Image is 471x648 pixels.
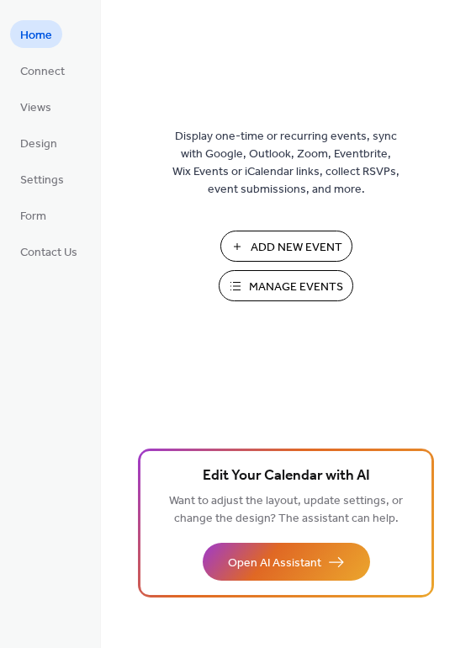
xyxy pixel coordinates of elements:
span: Design [20,135,57,153]
span: Connect [20,63,65,81]
a: Form [10,201,56,229]
a: Home [10,20,62,48]
span: Edit Your Calendar with AI [203,465,370,488]
span: Manage Events [249,279,343,296]
span: Want to adjust the layout, update settings, or change the design? The assistant can help. [169,490,403,530]
span: Views [20,99,51,117]
a: Connect [10,56,75,84]
a: Settings [10,165,74,193]
button: Manage Events [219,270,353,301]
span: Contact Us [20,244,77,262]
span: Display one-time or recurring events, sync with Google, Outlook, Zoom, Eventbrite, Wix Events or ... [172,128,400,199]
span: Settings [20,172,64,189]
a: Views [10,93,61,120]
span: Open AI Assistant [228,555,321,572]
button: Open AI Assistant [203,543,370,581]
a: Contact Us [10,237,87,265]
a: Design [10,129,67,157]
span: Home [20,27,52,45]
span: Add New Event [251,239,342,257]
button: Add New Event [220,231,352,262]
span: Form [20,208,46,226]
